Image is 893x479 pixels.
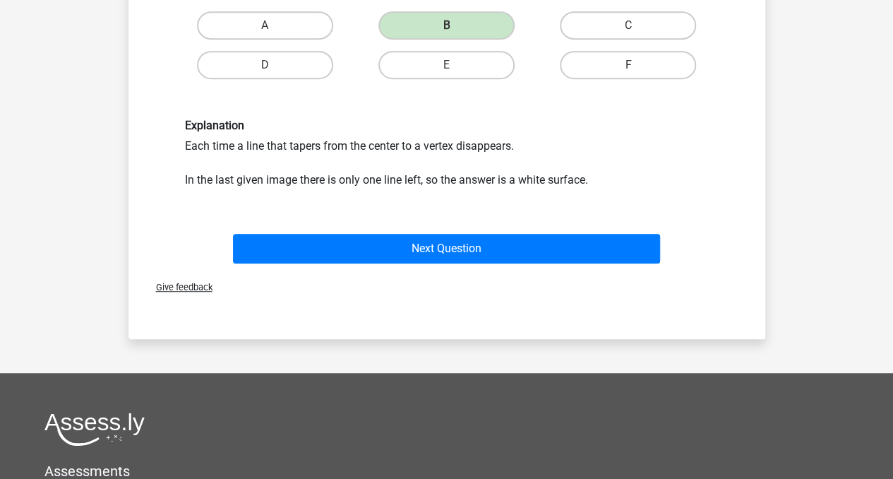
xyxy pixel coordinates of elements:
[378,51,515,79] label: E
[233,234,660,264] button: Next Question
[197,11,333,40] label: A
[197,51,333,79] label: D
[560,11,696,40] label: C
[185,119,709,132] h6: Explanation
[44,413,145,446] img: Assessly logo
[560,51,696,79] label: F
[145,282,212,292] span: Give feedback
[174,119,719,189] div: Each time a line that tapers from the center to a vertex disappears. In the last given image ther...
[378,11,515,40] label: B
